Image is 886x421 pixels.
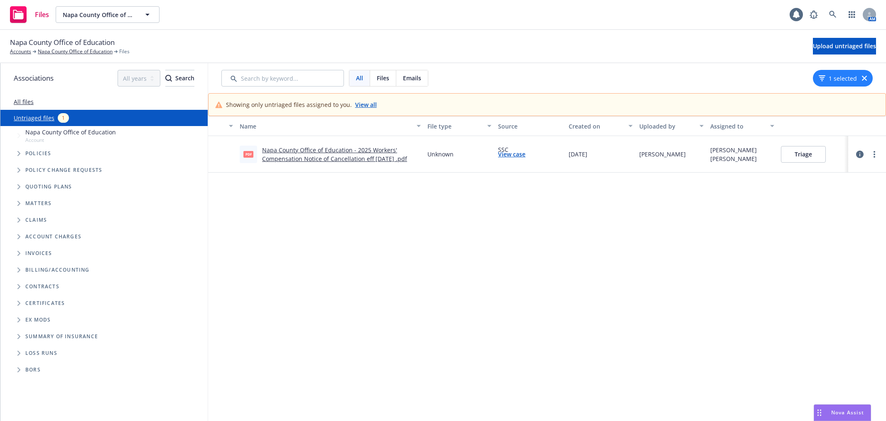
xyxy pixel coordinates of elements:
[710,154,757,163] div: [PERSON_NAME]
[165,70,194,86] div: Search
[814,405,825,421] div: Drag to move
[221,70,344,87] input: Search by keyword...
[565,116,636,136] button: Created on
[825,6,841,23] a: Search
[236,116,424,136] button: Name
[38,48,113,55] a: Napa County Office of Education
[25,251,52,256] span: Invoices
[707,116,778,136] button: Assigned to
[639,150,686,158] div: [PERSON_NAME]
[813,42,876,50] span: Upload untriaged files
[25,301,65,306] span: Certificates
[498,150,525,158] a: View case
[25,201,52,206] span: Matters
[7,3,52,26] a: Files
[356,74,363,82] span: All
[25,184,72,189] span: Quoting plans
[805,6,822,23] a: Report a Bug
[35,11,49,18] span: Files
[819,74,857,83] button: 1 selected
[869,149,879,159] a: more
[58,113,69,123] div: 1
[25,317,51,322] span: Ex Mods
[240,122,412,131] div: Name
[636,116,707,136] button: Uploaded by
[165,70,194,87] button: SearchSearch
[569,122,623,131] div: Created on
[0,262,208,378] div: Folder Tree Example
[495,116,565,136] button: Source
[25,284,59,289] span: Contracts
[262,146,407,163] a: Napa County Office of Education - 2025 Workers' Compensation Notice of Cancellation eff [DATE] .pdf
[14,98,34,106] a: All files
[25,218,47,223] span: Claims
[25,128,116,136] span: Napa County Office of Education
[56,6,160,23] button: Napa County Office of Education
[710,122,765,131] div: Assigned to
[165,75,172,82] svg: Search
[63,10,135,19] span: Napa County Office of Education
[25,151,52,156] span: Policies
[403,74,421,82] span: Emails
[355,100,377,109] a: View all
[10,48,31,55] a: Accounts
[424,116,495,136] button: File type
[25,367,41,372] span: BORs
[0,126,208,262] div: Tree Example
[781,146,826,163] button: Triage
[844,6,860,23] a: Switch app
[831,409,864,416] span: Nova Assist
[25,234,81,239] span: Account charges
[14,114,54,122] a: Untriaged files
[25,168,102,173] span: Policy change requests
[243,151,253,157] span: pdf
[814,404,871,421] button: Nova Assist
[14,73,54,84] span: Associations
[569,150,587,158] span: [DATE]
[427,122,482,131] div: File type
[25,334,98,339] span: Summary of insurance
[813,38,876,54] button: Upload untriaged files
[25,136,116,144] span: Account
[25,267,90,272] span: Billing/Accounting
[10,37,115,48] span: Napa County Office of Education
[226,100,377,109] div: Showing only untriaged files assigned to you.
[25,351,57,356] span: Loss Runs
[119,48,130,55] span: Files
[710,146,757,154] div: [PERSON_NAME]
[498,122,562,131] div: Source
[639,122,694,131] div: Uploaded by
[377,74,389,82] span: Files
